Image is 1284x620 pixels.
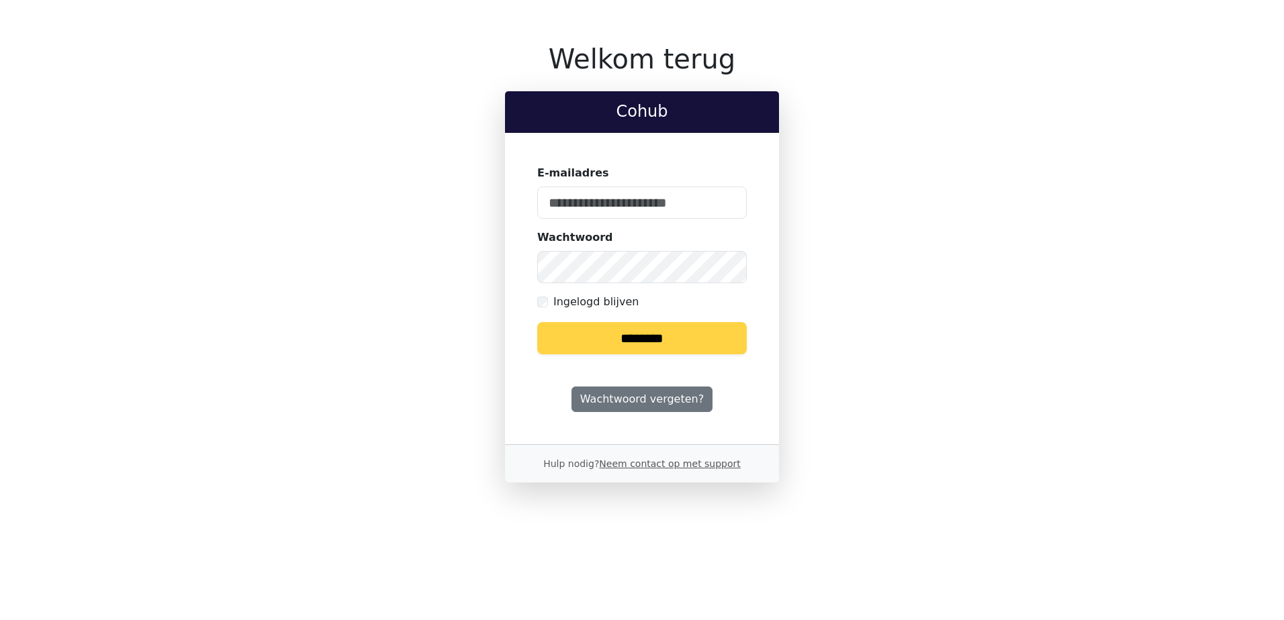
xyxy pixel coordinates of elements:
h2: Cohub [516,102,768,121]
small: Hulp nodig? [543,458,741,469]
keeper-lock: Open Keeper Popup [720,195,736,211]
h1: Welkom terug [505,43,779,75]
label: E-mailadres [537,165,609,181]
label: Ingelogd blijven [553,294,639,310]
label: Wachtwoord [537,229,613,246]
a: Neem contact op met support [599,458,740,469]
a: Wachtwoord vergeten? [571,386,713,412]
